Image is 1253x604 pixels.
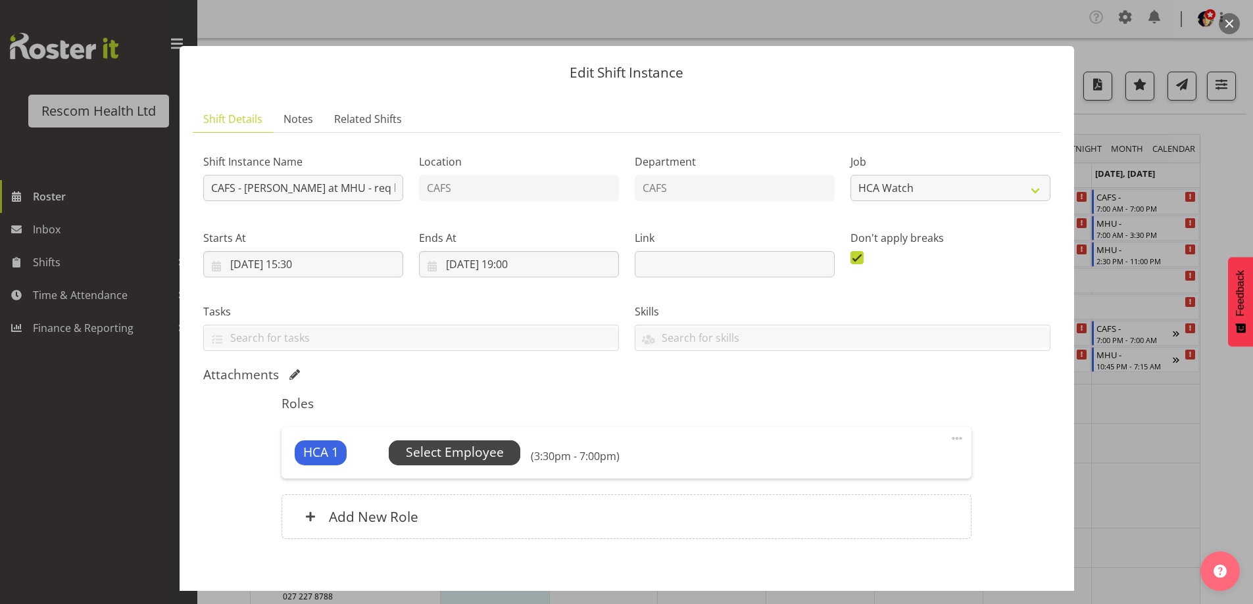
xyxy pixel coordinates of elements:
[203,230,403,246] label: Starts At
[283,111,313,127] span: Notes
[635,304,1050,319] label: Skills
[419,251,619,277] input: Click to select...
[419,230,619,246] label: Ends At
[850,154,1050,170] label: Job
[203,367,279,383] h5: Attachments
[531,450,620,463] h6: (3:30pm - 7:00pm)
[204,327,618,348] input: Search for tasks
[203,111,262,127] span: Shift Details
[303,443,339,462] span: HCA 1
[203,304,619,319] label: Tasks
[635,327,1050,348] input: Search for skills
[329,508,418,525] h6: Add New Role
[1235,270,1246,316] span: Feedback
[635,230,835,246] label: Link
[1214,565,1227,578] img: help-xxl-2.png
[282,396,971,411] h5: Roles
[203,154,403,170] label: Shift Instance Name
[635,154,835,170] label: Department
[193,66,1061,80] p: Edit Shift Instance
[203,251,403,277] input: Click to select...
[419,154,619,170] label: Location
[1228,257,1253,346] button: Feedback - Show survey
[850,230,1050,246] label: Don't apply breaks
[334,111,402,127] span: Related Shifts
[406,443,504,462] span: Select Employee
[203,175,403,201] input: Shift Instance Name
